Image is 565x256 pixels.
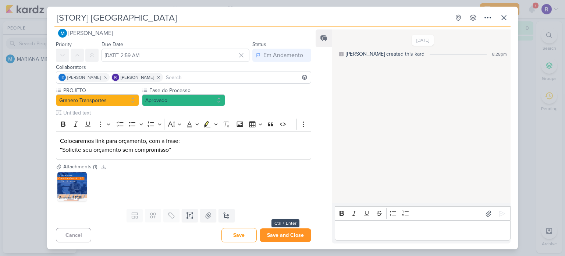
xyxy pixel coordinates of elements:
[142,94,225,106] button: Aprovado
[56,63,311,71] div: Collaborators
[63,163,97,171] div: Attachments (1)
[63,87,139,94] label: PROJETO
[57,172,87,201] img: jltYYkHfLcrqRRB6S1yH6NNJjOZCVA2HIV3OSFOw.jpg
[58,74,66,81] div: Thais de carvalho
[121,74,154,81] span: [PERSON_NAME]
[58,29,67,38] img: MARIANA MIRANDA
[112,74,119,81] img: Rafael Granero
[102,49,249,62] input: Select a date
[60,145,307,154] p: “Solicite seu orçamento sem compromisso”
[56,228,91,242] button: Cancel
[164,73,309,82] input: Search
[54,11,450,24] input: Untitled Kard
[56,117,311,131] div: Editor toolbar
[56,131,311,160] div: Editor editing area: main
[102,41,123,48] label: Due Date
[60,137,307,145] p: Colocaremos link para orçamento, com a frase:
[56,27,311,40] button: [PERSON_NAME]
[271,219,299,227] div: Ctrl + Enter
[57,194,87,201] div: Granero. STORIES (20).jpg
[339,52,344,56] div: Everyone can see this log
[346,50,424,58] div: MARIANA created this kard
[492,51,507,57] div: 6:28pm
[252,41,266,48] label: Status
[149,87,225,94] label: Fase do Processo
[252,49,311,62] button: Em Andamento
[62,109,311,117] input: Untitled text
[335,206,511,221] div: Editor toolbar
[56,94,139,106] button: Granero Transportes
[56,41,72,48] label: Priority
[335,220,511,241] div: Editor editing area: main
[68,29,113,38] span: [PERSON_NAME]
[60,76,64,80] p: Td
[67,74,101,81] span: [PERSON_NAME]
[263,51,303,60] div: Em Andamento
[260,228,311,242] button: Save and Close
[221,228,257,242] button: Save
